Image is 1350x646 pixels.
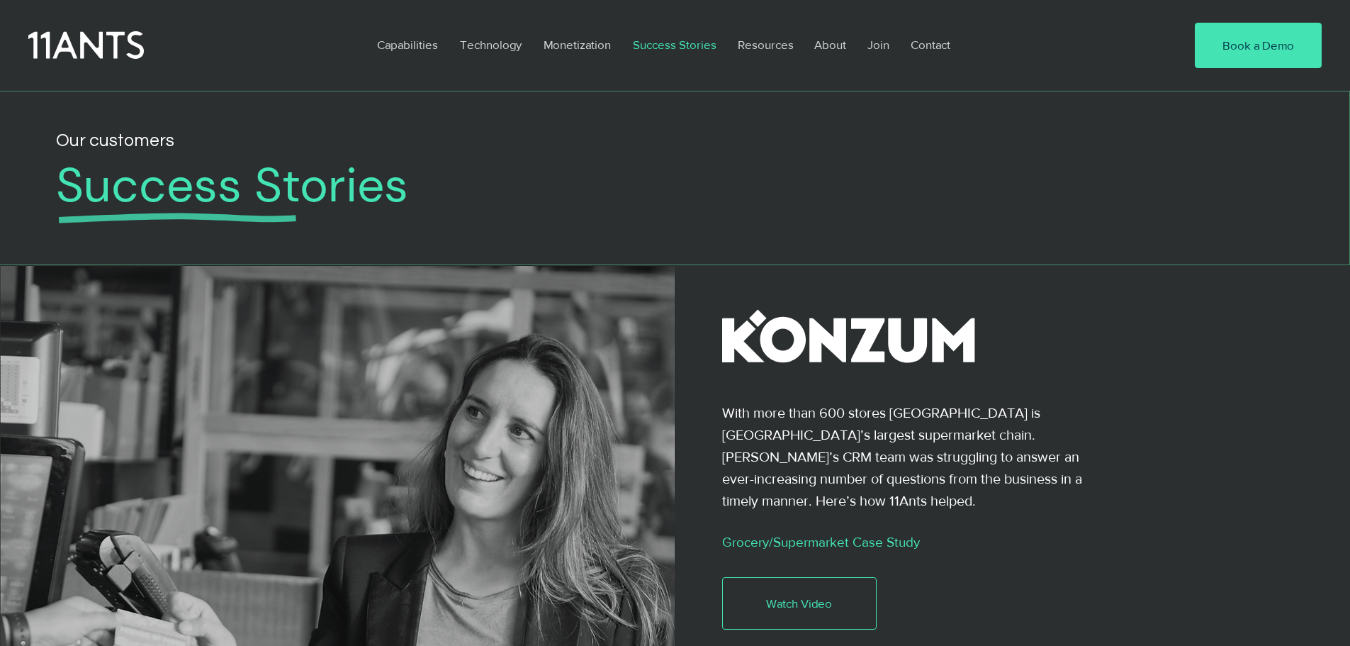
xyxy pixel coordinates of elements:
p: Capabilities [370,28,445,61]
a: Grocery/Supermarket Case Study [722,535,920,550]
nav: Site [366,28,1152,61]
p: Technology [453,28,529,61]
a: Technology [449,28,533,61]
a: Resources [727,28,804,61]
a: Contact [900,28,962,61]
p: About [807,28,853,61]
span: Book a Demo [1222,37,1294,54]
p: Resources [731,28,801,61]
a: Join [857,28,900,61]
p: Join [860,28,896,61]
a: Capabilities [366,28,449,61]
h2: Our customers [56,127,938,155]
p: Monetization [536,28,618,61]
h1: Success Stories [56,157,1213,214]
a: Watch Video [722,577,877,630]
span: Watch Video [766,595,832,612]
a: Monetization [533,28,622,61]
p: With more than 600 stores [GEOGRAPHIC_DATA] is [GEOGRAPHIC_DATA]’s largest supermarket chain. [PE... [722,402,1090,511]
p: Contact [904,28,957,61]
a: About [804,28,857,61]
a: Success Stories [622,28,727,61]
p: Success Stories [626,28,724,61]
a: Book a Demo [1195,23,1322,68]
